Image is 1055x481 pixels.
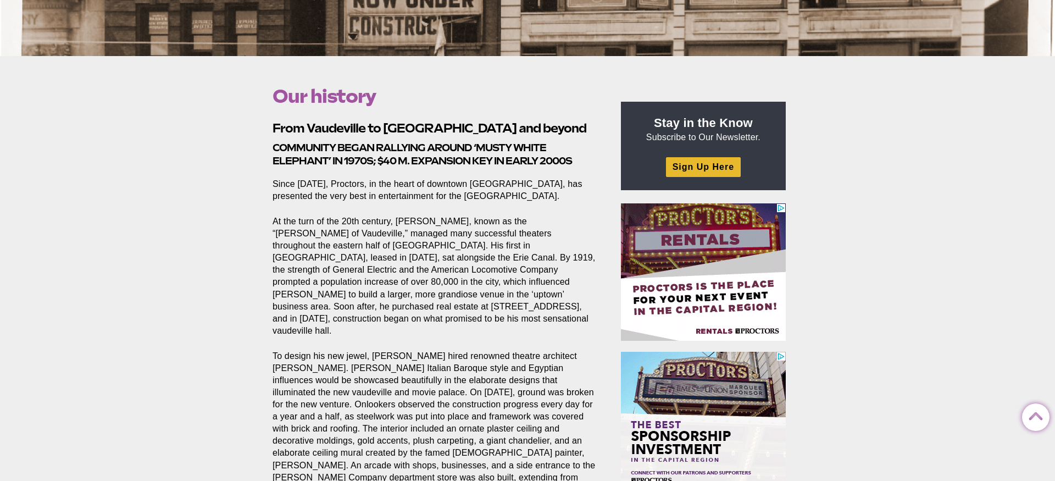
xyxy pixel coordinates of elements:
[273,178,596,202] p: Since [DATE], Proctors, in the heart of downtown [GEOGRAPHIC_DATA], has presented the very best i...
[666,157,741,176] a: Sign Up Here
[273,86,596,107] h1: Our history
[634,115,773,143] p: Subscribe to Our Newsletter.
[621,203,786,341] iframe: Advertisement
[273,141,596,167] h3: Community began rallying around ‘musty white elephant’ in 1970s; $40 m. expansion key in early 2000s
[654,116,753,130] strong: Stay in the Know
[273,121,586,135] strong: From Vaudeville to [GEOGRAPHIC_DATA] and beyond
[273,215,596,337] p: At the turn of the 20th century, [PERSON_NAME], known as the “[PERSON_NAME] of Vaudeville,” manag...
[1022,404,1044,426] a: Back to Top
